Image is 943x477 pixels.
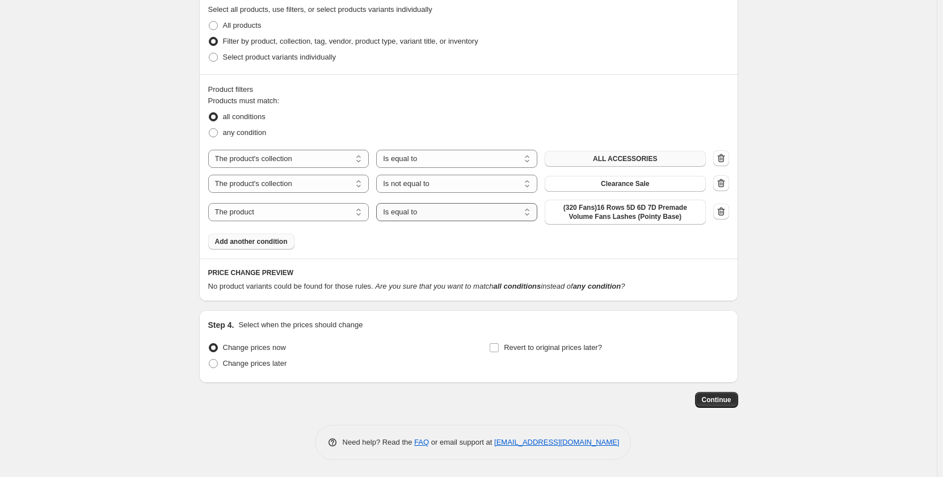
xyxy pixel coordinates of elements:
[215,237,288,246] span: Add another condition
[695,392,738,408] button: Continue
[552,203,699,221] span: (320 Fans)16 Rows 5D 6D 7D Premade Volume Fans Lashes (Pointy Base)
[208,234,294,250] button: Add another condition
[208,5,432,14] span: Select all products, use filters, or select products variants individually
[343,438,415,446] span: Need help? Read the
[414,438,429,446] a: FAQ
[208,282,373,290] span: No product variants could be found for those rules.
[223,128,267,137] span: any condition
[593,154,657,163] span: ALL ACCESSORIES
[375,282,625,290] i: Are you sure that you want to match instead of ?
[494,438,619,446] a: [EMAIL_ADDRESS][DOMAIN_NAME]
[223,343,286,352] span: Change prices now
[208,268,729,277] h6: PRICE CHANGE PREVIEW
[223,21,262,29] span: All products
[601,179,649,188] span: Clearance Sale
[545,151,706,167] button: ALL ACCESSORIES
[223,112,266,121] span: all conditions
[429,438,494,446] span: or email support at
[208,96,280,105] span: Products must match:
[493,282,541,290] b: all conditions
[573,282,621,290] b: any condition
[702,395,731,404] span: Continue
[545,200,706,225] button: (320 Fans)16 Rows 5D 6D 7D Premade Volume Fans Lashes (Pointy Base)
[208,319,234,331] h2: Step 4.
[223,53,336,61] span: Select product variants individually
[545,176,706,192] button: Clearance Sale
[238,319,363,331] p: Select when the prices should change
[223,37,478,45] span: Filter by product, collection, tag, vendor, product type, variant title, or inventory
[504,343,602,352] span: Revert to original prices later?
[223,359,287,368] span: Change prices later
[208,84,729,95] div: Product filters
